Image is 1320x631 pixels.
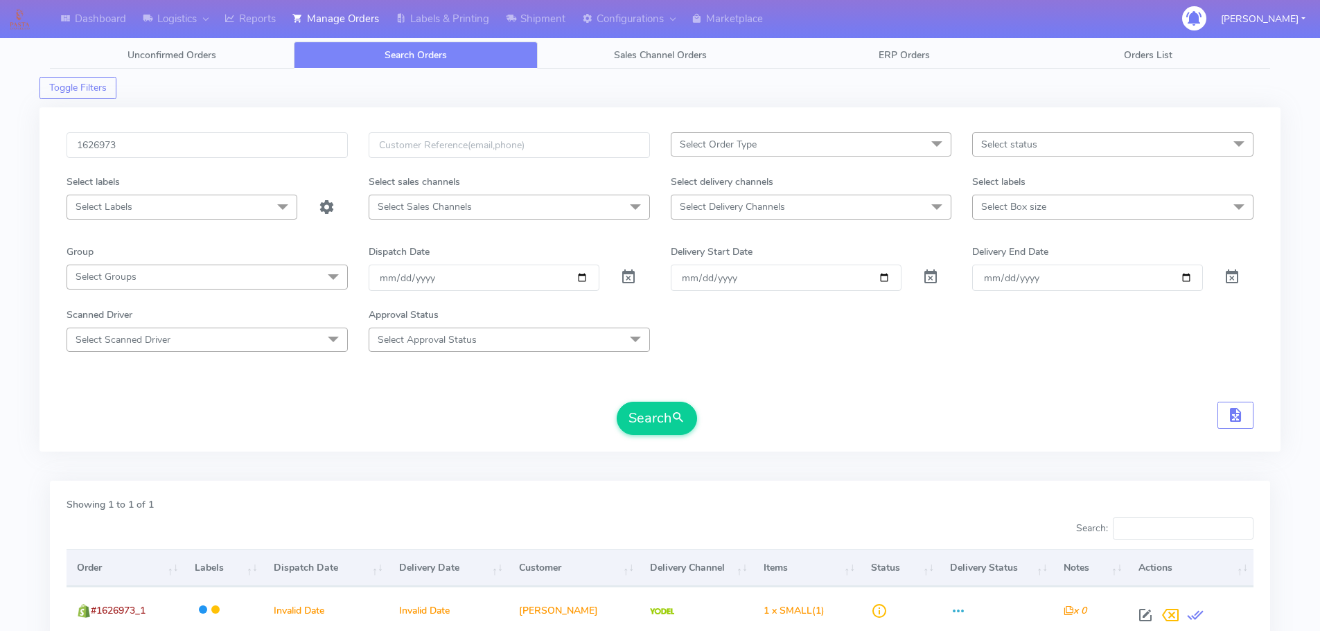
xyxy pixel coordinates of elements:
label: Select delivery channels [671,175,773,189]
span: Select Order Type [680,138,757,151]
th: Delivery Status: activate to sort column ascending [940,549,1053,587]
label: Group [67,245,94,259]
label: Delivery Start Date [671,245,753,259]
input: Search: [1113,517,1253,540]
input: Customer Reference(email,phone) [369,132,650,158]
th: Customer: activate to sort column ascending [509,549,640,587]
span: (1) [764,604,825,617]
label: Scanned Driver [67,308,132,322]
label: Approval Status [369,308,439,322]
img: shopify.png [77,604,91,618]
ul: Tabs [50,42,1270,69]
th: Actions: activate to sort column ascending [1128,549,1253,587]
th: Dispatch Date: activate to sort column ascending [263,549,389,587]
button: [PERSON_NAME] [1211,5,1316,33]
span: Select Box size [981,200,1046,213]
span: Select Approval Status [378,333,477,346]
input: Order Id [67,132,348,158]
span: 1 x SMALL [764,604,812,617]
span: #1626973_1 [91,604,146,617]
label: Select labels [67,175,120,189]
th: Items: activate to sort column ascending [753,549,861,587]
i: x 0 [1064,604,1086,617]
label: Select sales channels [369,175,460,189]
th: Delivery Date: activate to sort column ascending [389,549,509,587]
th: Notes: activate to sort column ascending [1053,549,1128,587]
th: Labels: activate to sort column ascending [184,549,263,587]
span: ERP Orders [879,48,930,62]
button: Toggle Filters [39,77,116,99]
span: Select Sales Channels [378,200,472,213]
span: Select Delivery Channels [680,200,785,213]
label: Delivery End Date [972,245,1048,259]
span: Unconfirmed Orders [127,48,216,62]
th: Delivery Channel: activate to sort column ascending [640,549,753,587]
span: Select Labels [76,200,132,213]
label: Search: [1076,517,1253,540]
span: Search Orders [385,48,447,62]
label: Showing 1 to 1 of 1 [67,497,154,512]
span: Select Groups [76,270,137,283]
span: Sales Channel Orders [614,48,707,62]
th: Order: activate to sort column ascending [67,549,184,587]
label: Dispatch Date [369,245,430,259]
label: Select labels [972,175,1026,189]
span: Select status [981,138,1037,151]
span: Select Scanned Driver [76,333,170,346]
img: Yodel [650,608,674,615]
span: Orders List [1124,48,1172,62]
button: Search [617,402,697,435]
th: Status: activate to sort column ascending [861,549,940,587]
